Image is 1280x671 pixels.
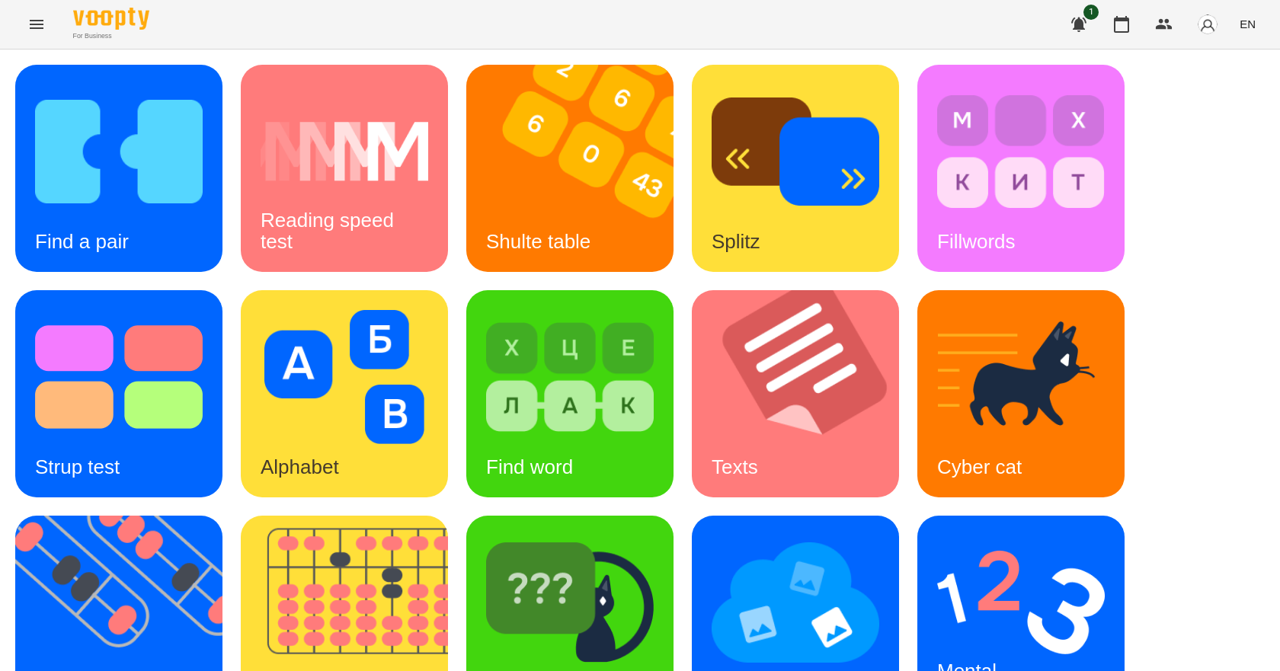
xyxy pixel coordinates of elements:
h3: Strup test [35,455,120,478]
img: Shulte table [466,65,693,272]
button: Menu [18,6,55,43]
a: Strup testStrup test [15,290,222,497]
a: TextsTexts [692,290,899,497]
img: Alphabet [261,310,428,444]
button: EN [1234,10,1262,38]
img: Voopty Logo [73,8,149,30]
h3: Alphabet [261,455,339,478]
h3: Cyber cat [937,455,1022,478]
a: FillwordsFillwords [917,65,1125,272]
span: For Business [73,31,149,41]
img: Find a pair [35,85,203,219]
img: Mnemo technic [712,535,879,669]
a: Find a pairFind a pair [15,65,222,272]
a: Find wordFind word [466,290,674,497]
span: EN [1240,16,1256,32]
a: Reading speed testReading speed test [241,65,448,272]
h3: Texts [712,455,758,478]
img: Strup test [35,310,203,444]
h3: Find a pair [35,230,129,253]
h3: Shulte table [486,230,590,253]
img: Texts [692,290,918,497]
img: Cyber cat [937,310,1105,444]
a: Cyber catCyber cat [917,290,1125,497]
h3: Reading speed test [261,209,399,252]
img: Find Cyber cat [486,535,654,669]
img: Reading speed test [261,85,428,219]
span: 1 [1083,5,1099,20]
img: Mental counting [937,535,1105,669]
img: Fillwords [937,85,1105,219]
h3: Fillwords [937,230,1016,253]
img: Splitz [712,85,879,219]
img: avatar_s.png [1197,14,1218,35]
img: Find word [486,310,654,444]
h3: Find word [486,455,573,478]
a: SplitzSplitz [692,65,899,272]
a: AlphabetAlphabet [241,290,448,497]
h3: Splitz [712,230,760,253]
a: Shulte tableShulte table [466,65,674,272]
